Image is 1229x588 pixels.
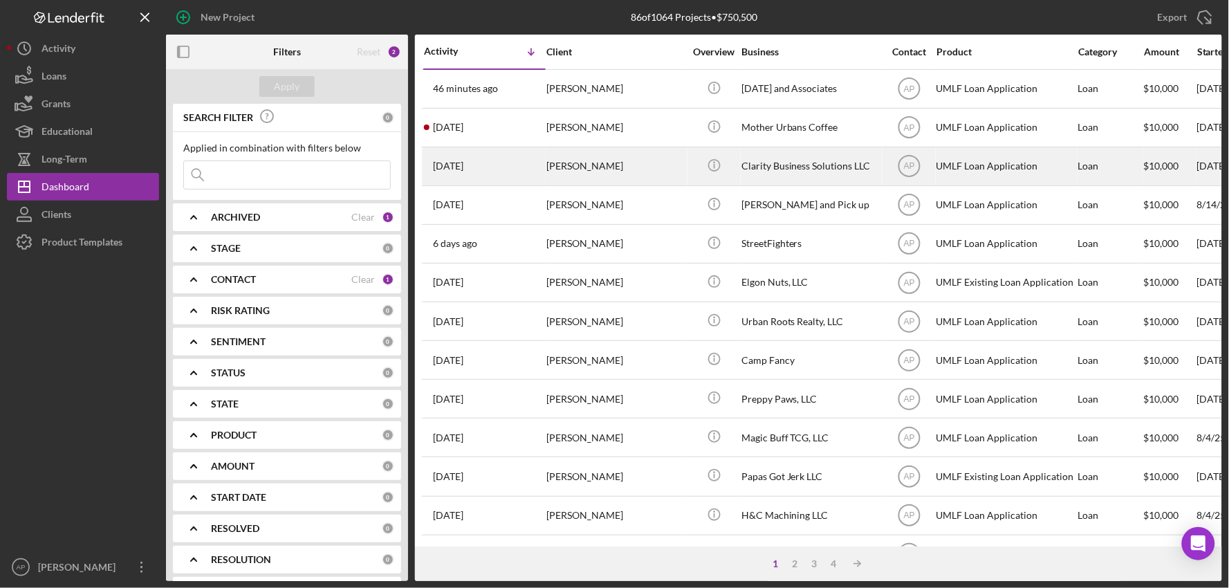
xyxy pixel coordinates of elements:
[546,303,685,340] div: [PERSON_NAME]
[7,173,159,201] button: Dashboard
[1078,380,1143,417] div: Loan
[546,264,685,301] div: [PERSON_NAME]
[1144,226,1196,262] div: $10,000
[1144,419,1196,456] div: $10,000
[741,303,880,340] div: Urban Roots Realty, LLC
[1144,497,1196,534] div: $10,000
[805,558,824,569] div: 3
[382,336,394,348] div: 0
[903,511,914,521] text: AP
[1144,342,1196,378] div: $10,000
[936,264,1075,301] div: UMLF Existing Loan Application
[433,160,463,172] time: 2025-08-15 17:12
[1078,71,1143,107] div: Loan
[936,46,1075,57] div: Product
[433,432,463,443] time: 2025-08-07 02:23
[433,510,463,521] time: 2025-08-05 01:12
[1078,419,1143,456] div: Loan
[211,492,266,503] b: START DATE
[7,228,159,256] button: Product Templates
[1078,46,1143,57] div: Category
[1144,148,1196,185] div: $10,000
[546,419,685,456] div: [PERSON_NAME]
[936,419,1075,456] div: UMLF Loan Application
[7,35,159,62] a: Activity
[1144,46,1196,57] div: Amount
[1078,187,1143,223] div: Loan
[211,367,246,378] b: STATUS
[1144,109,1196,146] div: $10,000
[1078,458,1143,495] div: Loan
[936,342,1075,378] div: UMLF Loan Application
[7,553,159,581] button: AP[PERSON_NAME]
[41,173,89,204] div: Dashboard
[1144,536,1196,573] div: $10,000
[903,394,914,404] text: AP
[903,123,914,133] text: AP
[433,277,463,288] time: 2025-08-12 23:51
[211,430,257,441] b: PRODUCT
[7,62,159,90] button: Loans
[41,118,93,149] div: Educational
[382,367,394,379] div: 0
[741,536,880,573] div: Horizon Innovation, LLC
[741,148,880,185] div: Clarity Business Solutions LLC
[351,274,375,285] div: Clear
[936,303,1075,340] div: UMLF Loan Application
[936,497,1075,534] div: UMLF Loan Application
[903,84,914,94] text: AP
[201,3,255,31] div: New Project
[883,46,935,57] div: Contact
[35,553,124,585] div: [PERSON_NAME]
[546,46,685,57] div: Client
[1078,264,1143,301] div: Loan
[741,264,880,301] div: Elgon Nuts, LLC
[41,228,122,259] div: Product Templates
[936,458,1075,495] div: UMLF Existing Loan Application
[433,238,477,249] time: 2025-08-13 20:21
[546,497,685,534] div: [PERSON_NAME]
[382,211,394,223] div: 1
[936,226,1075,262] div: UMLF Loan Application
[433,316,463,327] time: 2025-08-11 21:18
[41,35,75,66] div: Activity
[546,536,685,573] div: [PERSON_NAME]
[936,187,1075,223] div: UMLF Loan Application
[936,71,1075,107] div: UMLF Loan Application
[166,3,268,31] button: New Project
[183,143,391,154] div: Applied in combination with filters below
[546,148,685,185] div: [PERSON_NAME]
[741,458,880,495] div: Papas Got Jerk LLC
[786,558,805,569] div: 2
[1078,303,1143,340] div: Loan
[211,398,239,410] b: STATE
[387,45,401,59] div: 2
[1144,303,1196,340] div: $10,000
[41,201,71,232] div: Clients
[433,355,463,366] time: 2025-08-09 15:32
[382,460,394,472] div: 0
[546,226,685,262] div: [PERSON_NAME]
[936,109,1075,146] div: UMLF Loan Application
[903,278,914,288] text: AP
[7,118,159,145] button: Educational
[211,336,266,347] b: SENTIMENT
[183,112,253,123] b: SEARCH FILTER
[382,522,394,535] div: 0
[741,46,880,57] div: Business
[273,46,301,57] b: Filters
[211,554,271,565] b: RESOLUTION
[1144,264,1196,301] div: $10,000
[41,90,71,121] div: Grants
[1182,527,1215,560] div: Open Intercom Messenger
[259,76,315,97] button: Apply
[1078,226,1143,262] div: Loan
[41,145,87,176] div: Long-Term
[741,226,880,262] div: StreetFighters
[357,46,380,57] div: Reset
[1144,3,1222,31] button: Export
[211,461,255,472] b: AMOUNT
[1078,497,1143,534] div: Loan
